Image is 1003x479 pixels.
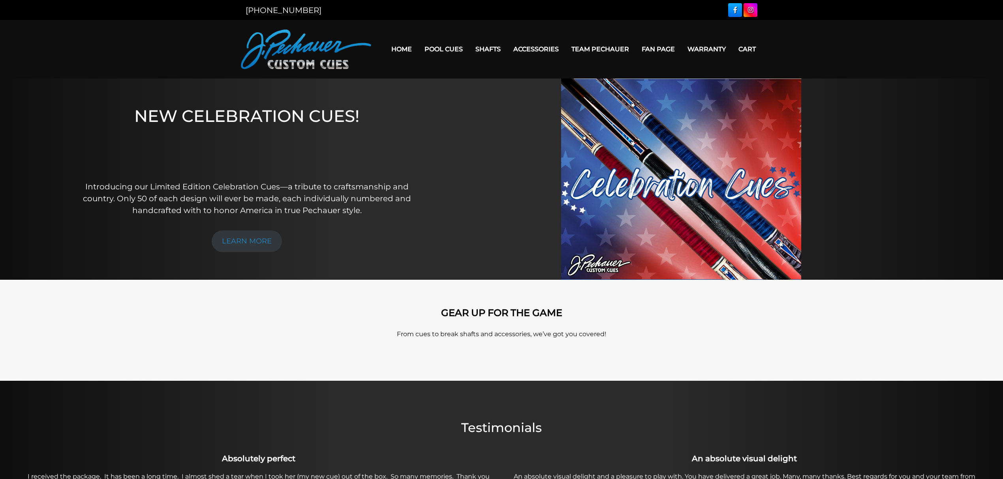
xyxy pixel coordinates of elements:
[241,30,371,69] img: Pechauer Custom Cues
[506,453,983,464] h3: An absolute visual delight
[635,39,681,59] a: Fan Page
[732,39,762,59] a: Cart
[469,39,507,59] a: Shafts
[441,307,562,318] strong: GEAR UP FOR THE GAME
[79,106,415,170] h1: NEW CELEBRATION CUES!
[246,6,321,15] a: [PHONE_NUMBER]
[681,39,732,59] a: Warranty
[385,39,418,59] a: Home
[565,39,635,59] a: Team Pechauer
[507,39,565,59] a: Accessories
[418,39,469,59] a: Pool Cues
[276,329,727,339] p: From cues to break shafts and accessories, we’ve got you covered!
[212,230,282,252] a: LEARN MORE
[79,181,415,216] p: Introducing our Limited Edition Celebration Cues—a tribute to craftsmanship and country. Only 50 ...
[20,453,497,464] h3: Absolutely perfect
